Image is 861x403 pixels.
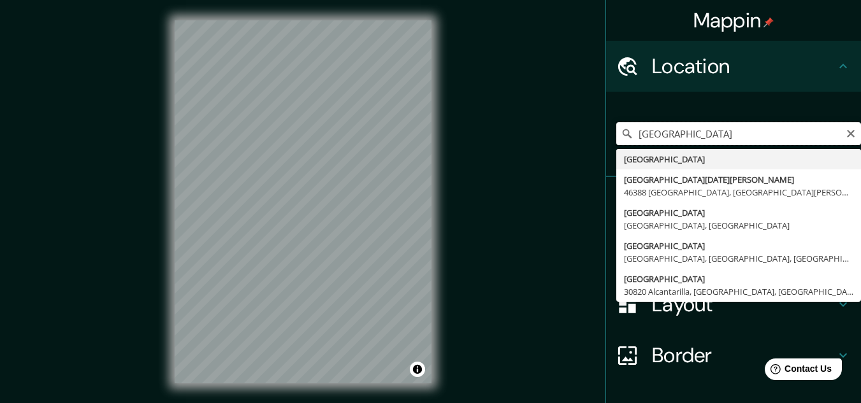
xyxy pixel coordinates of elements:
[748,353,847,389] iframe: Help widget launcher
[624,186,853,199] div: 46388 [GEOGRAPHIC_DATA], [GEOGRAPHIC_DATA][PERSON_NAME], [GEOGRAPHIC_DATA]
[606,228,861,279] div: Style
[652,292,836,317] h4: Layout
[616,122,861,145] input: Pick your city or area
[606,330,861,381] div: Border
[652,53,836,79] h4: Location
[763,17,774,27] img: pin-icon.png
[624,285,853,298] div: 30820 Alcantarilla, [GEOGRAPHIC_DATA], [GEOGRAPHIC_DATA]
[624,153,853,166] div: [GEOGRAPHIC_DATA]
[175,20,431,383] canvas: Map
[410,362,425,377] button: Toggle attribution
[624,206,853,219] div: [GEOGRAPHIC_DATA]
[624,219,853,232] div: [GEOGRAPHIC_DATA], [GEOGRAPHIC_DATA]
[652,343,836,368] h4: Border
[606,41,861,92] div: Location
[624,252,853,265] div: [GEOGRAPHIC_DATA], [GEOGRAPHIC_DATA], [GEOGRAPHIC_DATA]
[606,279,861,330] div: Layout
[624,272,853,285] div: [GEOGRAPHIC_DATA]
[624,239,853,252] div: [GEOGRAPHIC_DATA]
[846,127,856,139] button: Clear
[606,177,861,228] div: Pins
[624,173,853,186] div: [GEOGRAPHIC_DATA][DATE][PERSON_NAME]
[693,8,774,33] h4: Mappin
